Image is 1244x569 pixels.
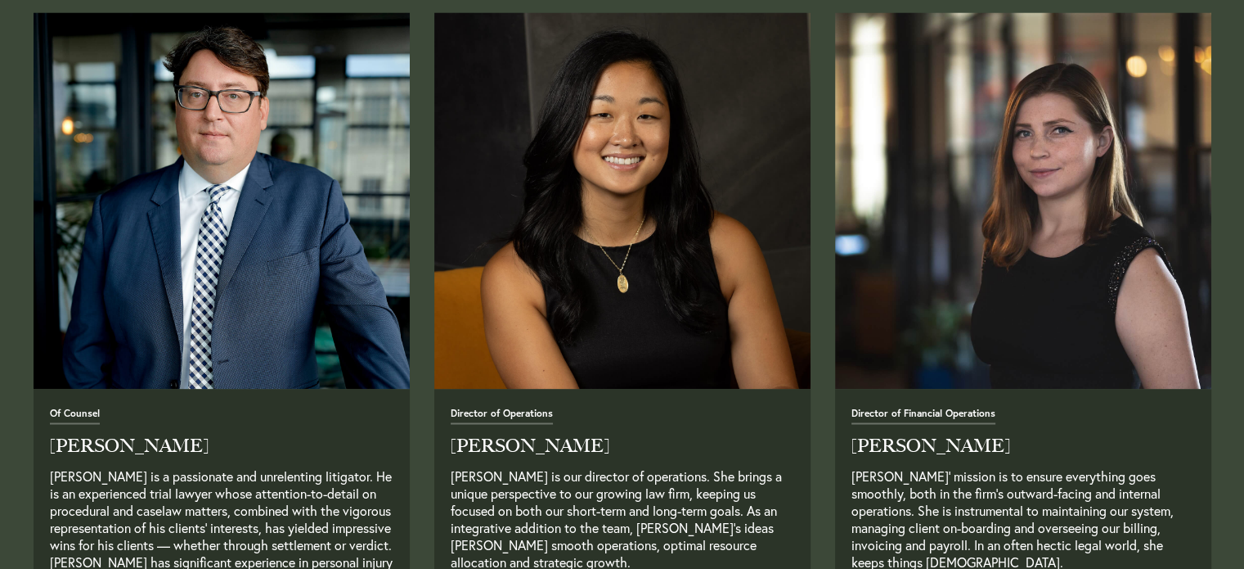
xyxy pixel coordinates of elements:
[434,12,811,389] img: emily-skeen.jpg
[851,409,995,424] span: Director of Financial Operations
[851,436,1195,454] h2: [PERSON_NAME]
[451,409,553,424] span: Director of Operations
[34,12,410,389] img: mark_mclean-1.jpg
[50,436,393,454] h2: [PERSON_NAME]
[451,436,794,454] h2: [PERSON_NAME]
[34,12,410,389] a: Read Full Bio
[50,409,100,424] span: Of Counsel
[835,12,1211,389] img: Tesla_Brooks.jpg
